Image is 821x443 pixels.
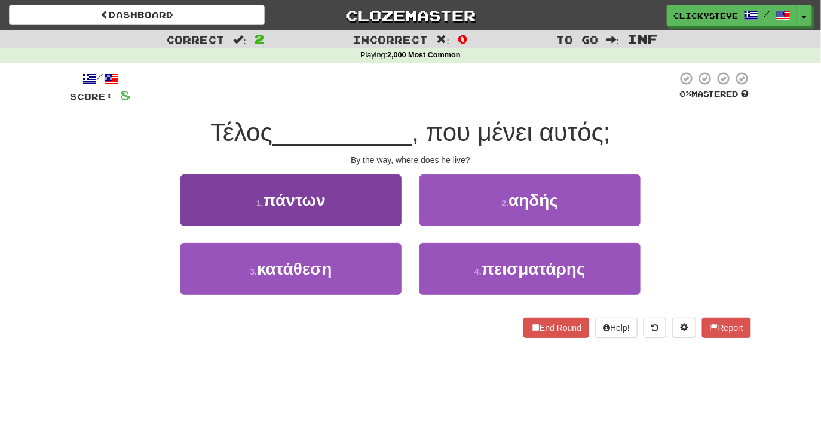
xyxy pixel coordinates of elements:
[180,243,402,295] button: 3.κατάθεση
[606,35,620,45] span: :
[523,318,589,338] button: End Round
[667,5,797,26] a: clickysteve /
[120,87,130,102] span: 8
[482,260,586,278] span: πεισματάρης
[70,91,113,101] span: Score:
[272,118,412,146] span: __________
[644,318,666,338] button: Round history (alt+y)
[595,318,638,338] button: Help!
[180,174,402,226] button: 1.πάντων
[283,5,538,26] a: Clozemaster
[264,191,326,210] span: πάντων
[508,191,558,210] span: αηδής
[233,35,246,45] span: :
[673,10,738,21] span: clickysteve
[502,198,509,208] small: 2 .
[9,5,265,25] a: Dashboard
[458,32,468,46] span: 0
[677,89,751,100] div: Mastered
[250,267,257,276] small: 3 .
[679,89,691,99] span: 0 %
[256,198,264,208] small: 1 .
[702,318,751,338] button: Report
[419,174,641,226] button: 2.αηδής
[387,51,460,59] strong: 2,000 Most Common
[419,243,641,295] button: 4.πεισματάρης
[474,267,482,276] small: 4 .
[70,154,751,166] div: By the way, where does he live?
[255,32,265,46] span: 2
[412,118,610,146] span: , που μένει αυτός;
[257,260,332,278] span: κατάθεση
[556,33,598,45] span: To go
[353,33,428,45] span: Incorrect
[70,71,130,86] div: /
[210,118,272,146] span: Τέλος
[628,32,658,46] span: Inf
[437,35,450,45] span: :
[166,33,225,45] span: Correct
[764,10,770,18] span: /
